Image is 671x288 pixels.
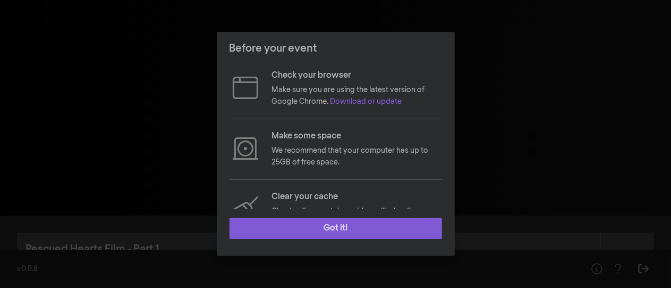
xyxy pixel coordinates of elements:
p: Clear your cache [272,191,442,203]
p: Clearing fixes certain problems, like loading or formatting. Follow these . [272,205,442,229]
p: Make some space [272,130,442,143]
p: Make sure you are using the latest version of Google Chrome. [272,84,442,108]
button: Got it! [230,218,442,239]
header: Before your event [217,32,455,65]
a: Download or update [330,98,402,105]
p: We recommend that your computer has up to 25GB of free space. [272,145,442,169]
p: Check your browser [272,69,442,82]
